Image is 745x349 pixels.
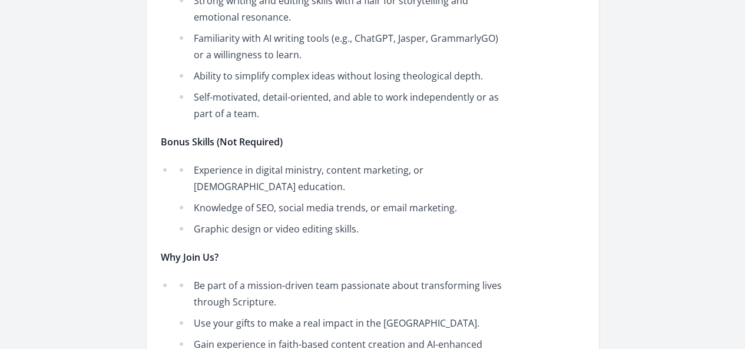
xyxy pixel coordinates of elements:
li: Self-motivated, detail-oriented, and able to work independently or as part of a team. [177,89,505,122]
li: Use your gifts to make a real impact in the [GEOGRAPHIC_DATA]. [177,315,505,331]
strong: Why Join Us? [161,251,218,264]
li: Knowledge of SEO, social media trends, or email marketing. [177,200,505,216]
li: Ability to simplify complex ideas without losing theological depth. [177,68,505,84]
li: Be part of a mission-driven team passionate about transforming lives through Scripture. [177,277,505,310]
li: Graphic design or video editing skills. [177,221,505,237]
strong: Bonus Skills (Not Required) [161,135,283,148]
li: Experience in digital ministry, content marketing, or [DEMOGRAPHIC_DATA] education. [177,162,505,195]
li: Familiarity with AI writing tools (e.g., ChatGPT, Jasper, GrammarlyGO) or a willingness to learn. [177,30,505,63]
